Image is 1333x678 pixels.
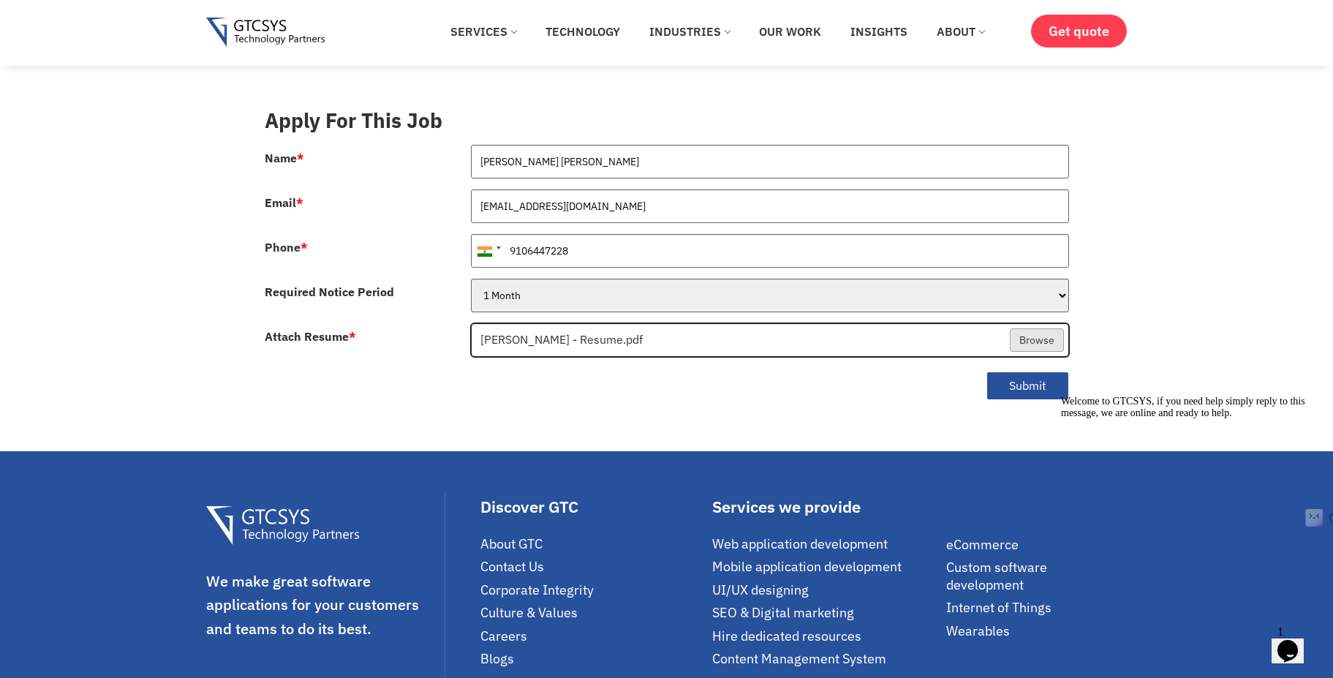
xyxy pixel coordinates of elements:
[712,558,902,575] span: Mobile application development
[1055,390,1318,612] iframe: chat widget
[986,372,1069,400] button: Submit
[712,604,854,621] span: SEO & Digital marketing
[480,650,705,667] a: Blogs
[480,604,578,621] span: Culture & Values
[6,6,269,29] div: Welcome to GTCSYS, if you need help simply reply to this message, we are online and ready to help.
[946,622,1010,639] span: Wearables
[839,15,918,48] a: Insights
[480,581,705,598] a: Corporate Integrity
[206,506,359,545] img: Gtcsys Footer Logo
[480,650,514,667] span: Blogs
[206,570,442,641] p: We make great software applications for your customers and teams to do its best.
[712,581,809,598] span: UI/UX designing
[472,235,505,267] div: India (भारत): +91
[6,6,250,29] span: Welcome to GTCSYS, if you need help simply reply to this message, we are online and ready to help.
[946,536,1128,553] a: eCommerce
[535,15,631,48] a: Technology
[946,622,1128,639] a: Wearables
[712,628,939,644] a: Hire dedicated resources
[471,234,1069,268] input: 081234 56789
[480,535,543,552] span: About GTC
[480,558,705,575] a: Contact Us
[480,628,527,644] span: Careers
[480,628,705,644] a: Careers
[926,15,995,48] a: About
[712,628,861,644] span: Hire dedicated resources
[439,15,527,48] a: Services
[712,535,888,552] span: Web application development
[712,558,939,575] a: Mobile application development
[946,599,1128,616] a: Internet of Things
[265,197,303,208] label: Email
[1031,15,1127,48] a: Get quote
[946,559,1128,593] a: Custom software development
[480,581,594,598] span: Corporate Integrity
[480,499,705,515] div: Discover GTC
[1272,619,1318,663] iframe: chat widget
[480,558,544,575] span: Contact Us
[265,108,1069,133] h3: Apply For This Job
[712,604,939,621] a: SEO & Digital marketing
[712,499,939,515] div: Services we provide
[480,535,705,552] a: About GTC
[265,286,394,298] label: Required Notice Period
[265,331,356,342] label: Attach Resume
[265,152,304,164] label: Name
[946,536,1019,553] span: eCommerce
[1049,23,1109,39] span: Get quote
[206,18,325,48] img: Gtcsys logo
[638,15,741,48] a: Industries
[480,604,705,621] a: Culture & Values
[265,241,308,253] label: Phone
[712,581,939,598] a: UI/UX designing
[748,15,832,48] a: Our Work
[712,535,939,552] a: Web application development
[712,650,939,667] a: Content Management System
[712,650,886,667] span: Content Management System
[946,599,1051,616] span: Internet of Things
